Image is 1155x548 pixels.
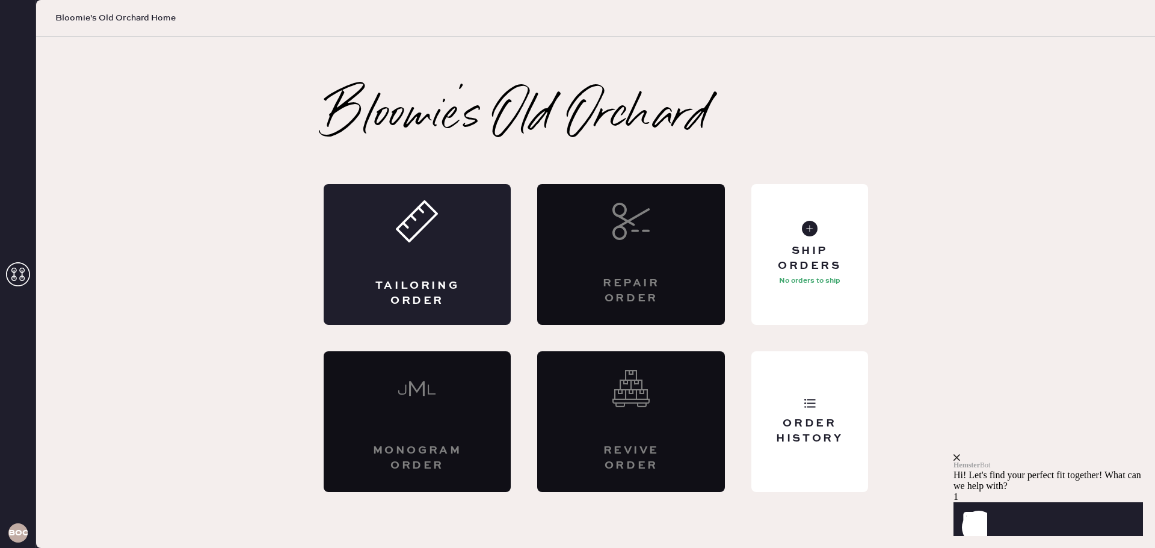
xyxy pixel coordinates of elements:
div: Revive order [585,443,677,473]
p: No orders to ship [779,274,840,288]
div: Monogram Order [372,443,463,473]
div: Interested? Contact us at care@hemster.co [537,351,725,492]
h2: Bloomie's Old Orchard [324,93,711,141]
div: Tailoring Order [372,279,463,309]
div: Repair Order [585,276,677,306]
div: Interested? Contact us at care@hemster.co [324,351,511,492]
div: Interested? Contact us at care@hemster.co [537,184,725,325]
iframe: Front Chat [953,381,1152,546]
div: Order History [761,416,858,446]
h3: BOOA [8,529,28,537]
div: Ship Orders [761,244,858,274]
span: Bloomie's Old Orchard Home [55,12,176,24]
